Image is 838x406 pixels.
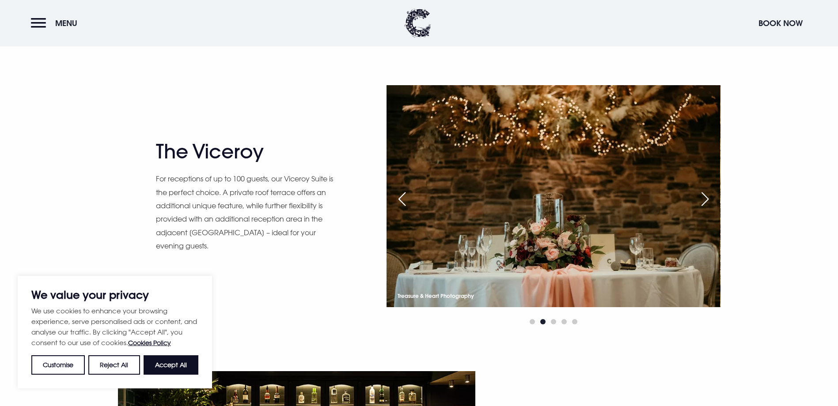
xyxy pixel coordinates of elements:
span: Go to slide 2 [540,319,546,324]
button: Reject All [88,355,140,375]
button: Menu [31,14,82,33]
div: Next slide [694,189,716,209]
p: We value your privacy [31,289,198,300]
button: Customise [31,355,85,375]
span: Go to slide 1 [530,319,535,324]
button: Book Now [754,14,807,33]
a: Cookies Policy [128,339,171,346]
div: We value your privacy [18,276,212,388]
p: Treasure & Heart Photography [398,291,474,301]
img: Clandeboye Lodge [405,9,431,38]
p: We use cookies to enhance your browsing experience, serve personalised ads or content, and analys... [31,305,198,348]
span: Go to slide 5 [572,319,577,324]
h2: The Viceroy [156,140,328,163]
p: For receptions of up to 100 guests, our Viceroy Suite is the perfect choice. A private roof terra... [156,172,337,252]
button: Accept All [144,355,198,375]
img: viceroy-suite-top-table.jpg [387,85,720,307]
span: Go to slide 3 [551,319,556,324]
span: Go to slide 4 [561,319,567,324]
div: Previous slide [391,189,413,209]
span: Menu [55,18,77,28]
